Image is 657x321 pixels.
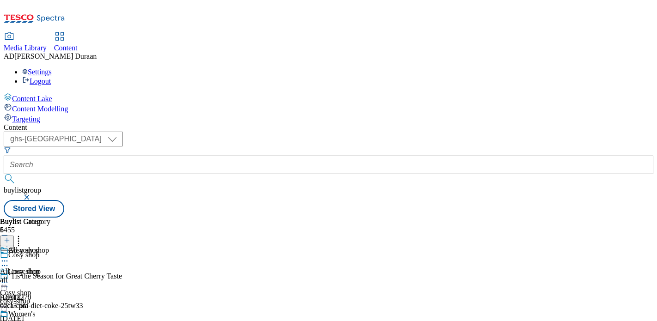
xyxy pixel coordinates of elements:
[4,200,64,218] button: Stored View
[4,52,14,60] span: AD
[4,44,47,52] span: Media Library
[22,77,51,85] a: Logout
[4,186,41,194] span: buylistgroup
[12,95,52,103] span: Content Lake
[14,52,97,60] span: [PERSON_NAME] Duraan
[12,115,40,123] span: Targeting
[4,123,653,132] div: Content
[12,105,68,113] span: Content Modelling
[4,156,653,174] input: Search
[8,310,35,318] div: Women's
[54,33,78,52] a: Content
[8,272,122,280] div: ‘Tis the Season for Great Cherry Taste
[22,68,52,76] a: Settings
[4,146,11,154] svg: Search Filters
[4,113,653,123] a: Targeting
[4,93,653,103] a: Content Lake
[4,33,47,52] a: Media Library
[4,103,653,113] a: Content Modelling
[8,246,49,254] div: All cosy shop
[54,44,78,52] span: Content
